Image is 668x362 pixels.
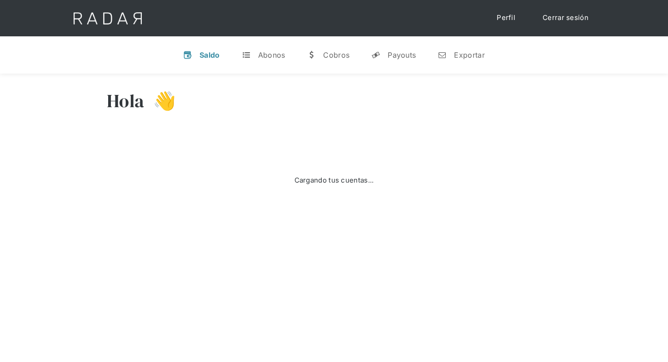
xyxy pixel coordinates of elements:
[199,50,220,60] div: Saldo
[144,89,176,112] h3: 👋
[242,50,251,60] div: t
[323,50,349,60] div: Cobros
[107,89,144,112] h3: Hola
[454,50,484,60] div: Exportar
[371,50,380,60] div: y
[533,9,598,27] a: Cerrar sesión
[258,50,285,60] div: Abonos
[388,50,416,60] div: Payouts
[183,50,192,60] div: v
[438,50,447,60] div: n
[307,50,316,60] div: w
[294,175,374,186] div: Cargando tus cuentas...
[488,9,524,27] a: Perfil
